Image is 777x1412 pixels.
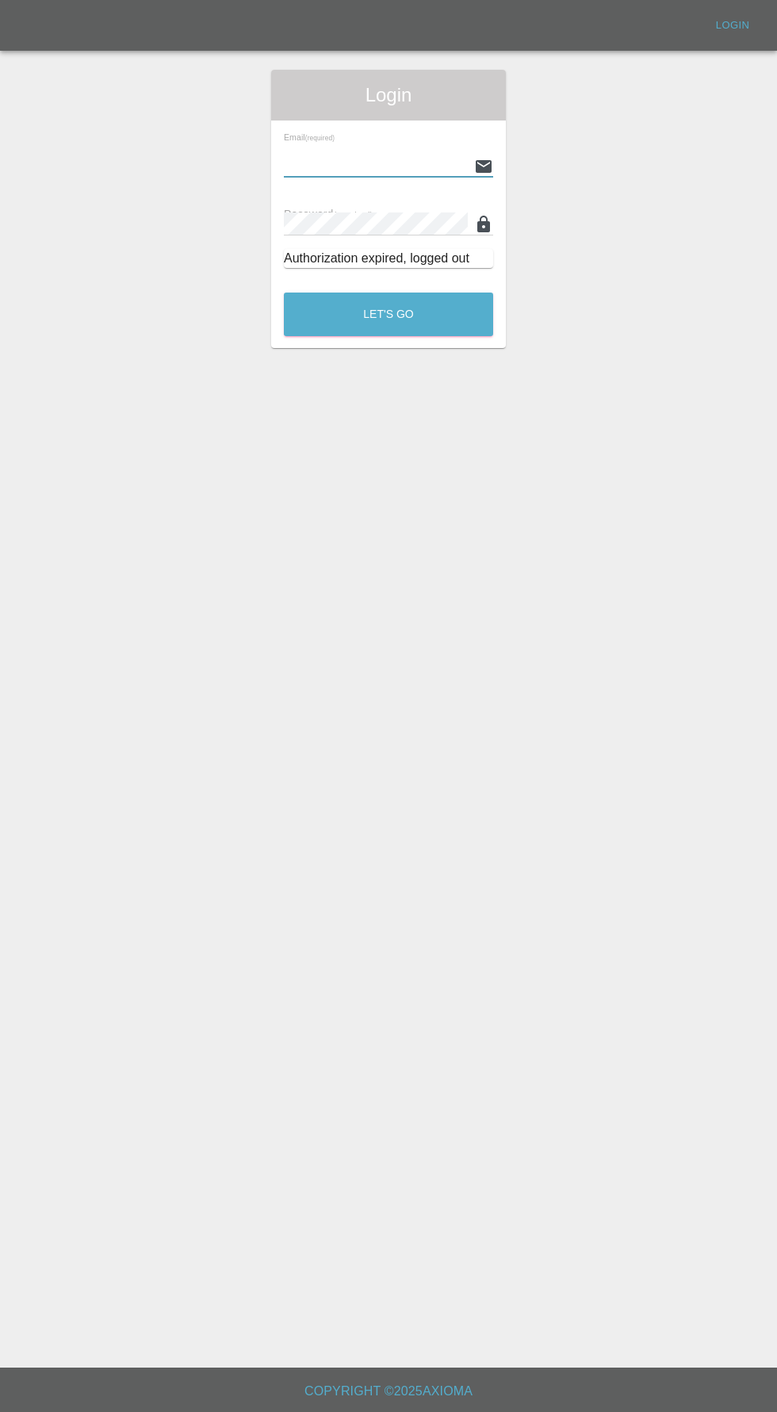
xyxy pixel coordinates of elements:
span: Password [284,208,373,220]
small: (required) [334,210,373,220]
span: Email [284,132,335,142]
a: Login [707,13,758,38]
div: Authorization expired, logged out [284,249,493,268]
h6: Copyright © 2025 Axioma [13,1380,764,1402]
button: Let's Go [284,293,493,336]
small: (required) [305,135,335,142]
span: Login [284,82,493,108]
